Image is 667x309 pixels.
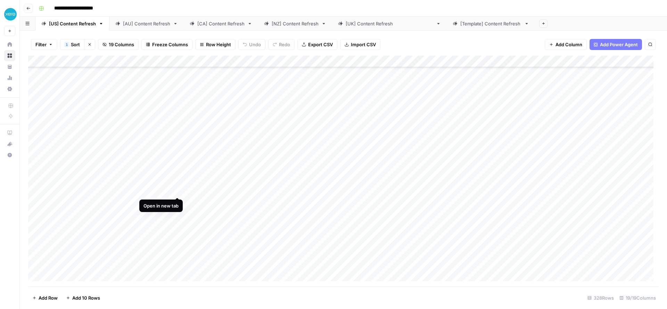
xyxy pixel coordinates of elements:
a: Home [4,39,15,50]
div: [AU] Content Refresh [123,20,170,27]
a: Usage [4,72,15,83]
span: Import CSV [351,41,376,48]
div: [NZ] Content Refresh [272,20,319,27]
img: XeroOps Logo [4,8,17,21]
span: Add Column [555,41,582,48]
a: Browse [4,50,15,61]
span: Add Row [39,294,58,301]
button: Undo [238,39,265,50]
button: Export CSV [297,39,337,50]
span: Undo [249,41,261,48]
span: 1 [66,42,68,47]
div: [CA] Content Refresh [197,20,245,27]
span: Export CSV [308,41,333,48]
span: Redo [279,41,290,48]
button: Workspace: XeroOps [4,6,15,23]
a: AirOps Academy [4,127,15,138]
div: [US] Content Refresh [49,20,96,27]
a: Settings [4,83,15,95]
button: Help + Support [4,149,15,161]
button: Add 10 Rows [62,292,104,303]
div: Open in new tab [143,202,179,209]
a: [AU] Content Refresh [109,17,184,31]
button: Redo [268,39,295,50]
a: [[GEOGRAPHIC_DATA]] Content Refresh [332,17,447,31]
a: [NZ] Content Refresh [258,17,332,31]
div: 328 Rows [585,292,617,303]
button: Import CSV [340,39,380,50]
button: What's new? [4,138,15,149]
a: [CA] Content Refresh [184,17,258,31]
button: Add Row [28,292,62,303]
div: 1 [65,42,69,47]
button: Freeze Columns [141,39,192,50]
span: 19 Columns [109,41,134,48]
button: Filter [31,39,57,50]
a: [Template] Content Refresh [447,17,535,31]
button: Add Power Agent [590,39,642,50]
button: Add Column [545,39,587,50]
span: Freeze Columns [152,41,188,48]
span: Add Power Agent [600,41,638,48]
button: Row Height [195,39,236,50]
span: Filter [35,41,47,48]
span: Row Height [206,41,231,48]
button: 1Sort [60,39,84,50]
div: 19/19 Columns [617,292,659,303]
div: [Template] Content Refresh [460,20,521,27]
span: Add 10 Rows [72,294,100,301]
span: Sort [71,41,80,48]
button: 19 Columns [98,39,139,50]
div: [[GEOGRAPHIC_DATA]] Content Refresh [346,20,433,27]
a: Your Data [4,61,15,72]
a: [US] Content Refresh [35,17,109,31]
div: What's new? [5,139,15,149]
